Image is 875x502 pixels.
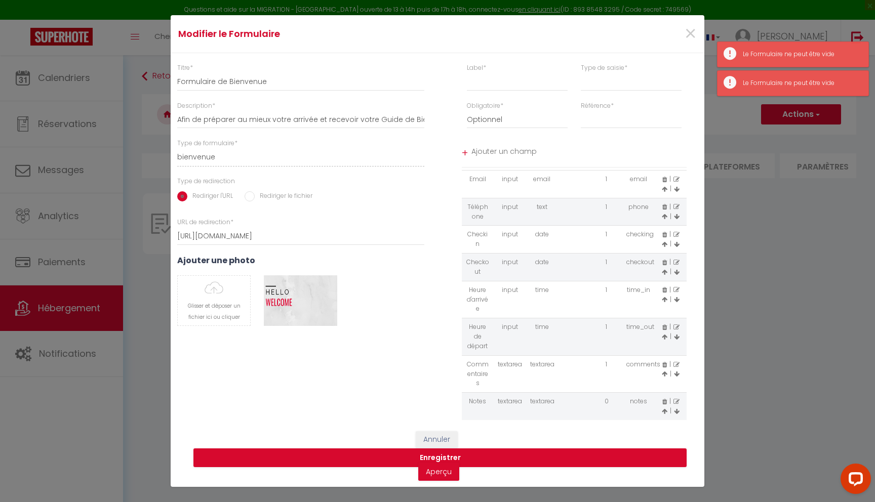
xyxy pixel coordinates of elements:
td: email [622,170,655,198]
td: checking [622,226,655,254]
td: phone [622,198,655,226]
button: Annuler [416,431,458,448]
td: time_in [622,281,655,318]
td: 1 [590,170,623,198]
td: input [494,198,526,226]
td: time [526,281,559,318]
span: | [669,285,671,294]
td: 1 [590,281,623,318]
span: | [670,212,671,221]
td: 1 [590,355,623,393]
td: textarea [526,355,559,393]
span: | [669,175,671,183]
td: textarea [526,393,559,421]
label: Rediriger l'URL [187,191,233,202]
td: textarea [494,355,526,393]
td: notes [622,393,655,421]
h3: Ajouter une photo [177,256,424,265]
label: URL de redirection [177,218,233,227]
td: textarea [494,393,526,421]
span: | [670,295,671,304]
td: 1 [590,318,623,356]
span: | [669,258,671,266]
span: | [669,397,671,405]
td: time_out [622,318,655,356]
span: | [670,369,671,378]
td: comments [622,355,655,393]
div: + [462,145,468,161]
label: Type de redirection [177,177,235,186]
label: Label [467,63,486,73]
span: | [670,239,671,248]
td: Checkout [462,254,494,281]
td: time [526,318,559,356]
td: 1 [590,226,623,254]
td: Heure de départ [462,318,494,356]
span: | [669,322,671,331]
button: Close [684,23,697,45]
label: Référence [581,101,614,111]
td: Notes [462,393,494,421]
label: Titre [177,63,193,73]
label: Rediriger le fichier [255,191,312,202]
label: Type de formulaire [177,139,237,148]
span: | [670,267,671,276]
h4: Modifier le Formulaire [178,27,520,41]
td: input [494,318,526,356]
label: Description [177,101,215,111]
td: Email [462,170,494,198]
span: | [670,332,671,341]
span: | [669,360,671,368]
td: date [526,254,559,281]
td: 0 [590,393,623,421]
td: Téléphone [462,198,494,226]
span: | [669,202,671,211]
span: Ajouter un champ [471,144,687,162]
span: × [684,19,697,49]
td: 1 [590,254,623,281]
td: input [494,281,526,318]
td: 1 [590,198,623,226]
iframe: LiveChat chat widget [832,459,875,502]
td: Checkin [462,226,494,254]
a: Aperçu [418,463,459,481]
span: | [670,406,671,415]
td: text [526,198,559,226]
td: Heure d'arrivée [462,281,494,318]
td: input [494,254,526,281]
label: Obligatoire [467,101,503,111]
td: input [494,170,526,198]
label: Type de saisie [581,63,627,73]
td: date [526,226,559,254]
div: Le Formulaire ne peut être vide [743,50,858,59]
span: | [669,230,671,238]
td: Commentaires [462,355,494,393]
td: email [526,170,559,198]
span: | [670,184,671,193]
button: Enregistrer [193,448,687,468]
td: checkout [622,254,655,281]
div: Le Formulaire ne peut être vide [743,78,858,88]
td: input [494,226,526,254]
